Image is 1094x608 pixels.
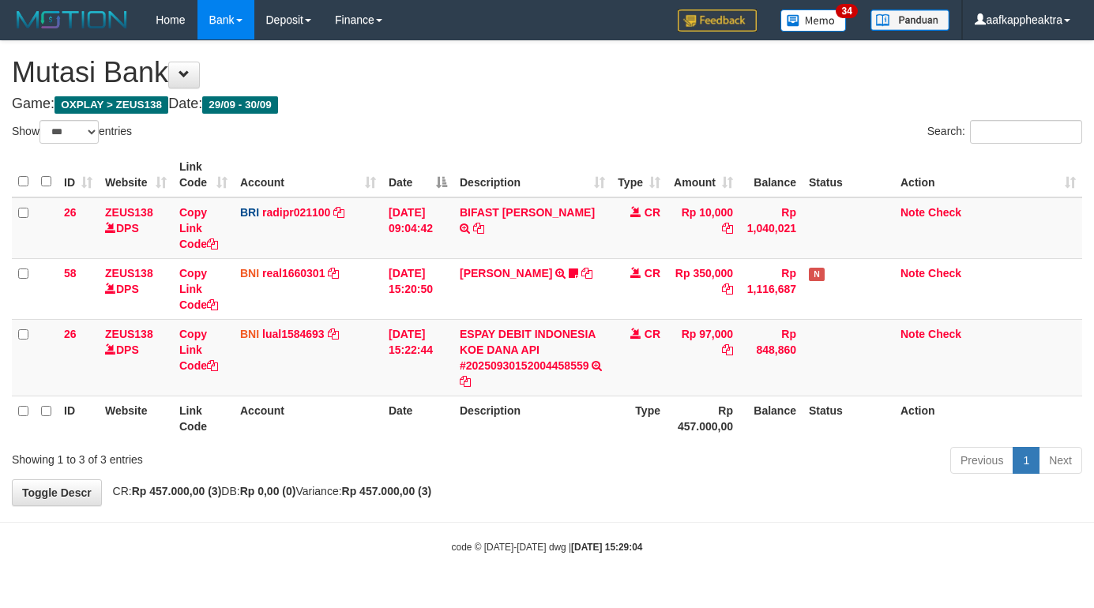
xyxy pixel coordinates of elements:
[803,152,894,197] th: Status
[12,445,444,467] div: Showing 1 to 3 of 3 entries
[12,8,132,32] img: MOTION_logo.png
[453,152,611,197] th: Description: activate to sort column ascending
[667,396,739,441] th: Rp 457.000,00
[99,258,173,319] td: DPS
[900,328,925,340] a: Note
[328,328,339,340] a: Copy lual1584693 to clipboard
[894,396,1082,441] th: Action
[12,96,1082,112] h4: Game: Date:
[262,328,325,340] a: lual1584693
[900,267,925,280] a: Note
[99,152,173,197] th: Website: activate to sort column ascending
[99,197,173,259] td: DPS
[382,258,453,319] td: [DATE] 15:20:50
[12,120,132,144] label: Show entries
[473,222,484,235] a: Copy BIFAST ERIKA S PAUN to clipboard
[132,485,222,497] strong: Rp 457.000,00 (3)
[928,267,961,280] a: Check
[105,267,153,280] a: ZEUS138
[970,120,1082,144] input: Search:
[645,328,660,340] span: CR
[12,57,1082,88] h1: Mutasi Bank
[581,267,592,280] a: Copy RISKA DIANA SARI to clipboard
[928,206,961,219] a: Check
[55,96,168,114] span: OXPLAY > ZEUS138
[382,197,453,259] td: [DATE] 09:04:42
[328,267,339,280] a: Copy real1660301 to clipboard
[611,152,667,197] th: Type: activate to sort column ascending
[667,319,739,396] td: Rp 97,000
[262,267,325,280] a: real1660301
[262,206,330,219] a: radipr021100
[928,328,961,340] a: Check
[179,267,218,311] a: Copy Link Code
[667,197,739,259] td: Rp 10,000
[678,9,757,32] img: Feedback.jpg
[382,396,453,441] th: Date
[803,396,894,441] th: Status
[950,447,1013,474] a: Previous
[202,96,278,114] span: 29/09 - 30/09
[64,328,77,340] span: 26
[234,152,382,197] th: Account: activate to sort column ascending
[39,120,99,144] select: Showentries
[105,206,153,219] a: ZEUS138
[12,479,102,506] a: Toggle Descr
[809,268,825,281] span: Has Note
[927,120,1082,144] label: Search:
[342,485,432,497] strong: Rp 457.000,00 (3)
[240,267,259,280] span: BNI
[645,206,660,219] span: CR
[240,485,296,497] strong: Rp 0,00 (0)
[240,328,259,340] span: BNI
[99,396,173,441] th: Website
[571,542,642,553] strong: [DATE] 15:29:04
[58,396,99,441] th: ID
[173,152,234,197] th: Link Code: activate to sort column ascending
[780,9,847,32] img: Button%20Memo.svg
[460,206,595,219] a: BIFAST [PERSON_NAME]
[64,267,77,280] span: 58
[173,396,234,441] th: Link Code
[105,328,153,340] a: ZEUS138
[99,319,173,396] td: DPS
[1013,447,1039,474] a: 1
[234,396,382,441] th: Account
[645,267,660,280] span: CR
[722,283,733,295] a: Copy Rp 350,000 to clipboard
[179,328,218,372] a: Copy Link Code
[179,206,218,250] a: Copy Link Code
[460,375,471,388] a: Copy ESPAY DEBIT INDONESIA KOE DANA API #20250930152004458559 to clipboard
[900,206,925,219] a: Note
[64,206,77,219] span: 26
[452,542,643,553] small: code © [DATE]-[DATE] dwg |
[460,328,596,372] a: ESPAY DEBIT INDONESIA KOE DANA API #20250930152004458559
[667,258,739,319] td: Rp 350,000
[460,267,552,280] a: [PERSON_NAME]
[611,396,667,441] th: Type
[722,343,733,356] a: Copy Rp 97,000 to clipboard
[739,258,803,319] td: Rp 1,116,687
[739,152,803,197] th: Balance
[105,485,432,497] span: CR: DB: Variance:
[870,9,949,31] img: panduan.png
[667,152,739,197] th: Amount: activate to sort column ascending
[240,206,259,219] span: BRI
[739,197,803,259] td: Rp 1,040,021
[836,4,857,18] span: 34
[382,152,453,197] th: Date: activate to sort column descending
[739,319,803,396] td: Rp 848,860
[739,396,803,441] th: Balance
[333,206,344,219] a: Copy radipr021100 to clipboard
[722,222,733,235] a: Copy Rp 10,000 to clipboard
[453,396,611,441] th: Description
[382,319,453,396] td: [DATE] 15:22:44
[58,152,99,197] th: ID: activate to sort column ascending
[894,152,1082,197] th: Action: activate to sort column ascending
[1039,447,1082,474] a: Next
